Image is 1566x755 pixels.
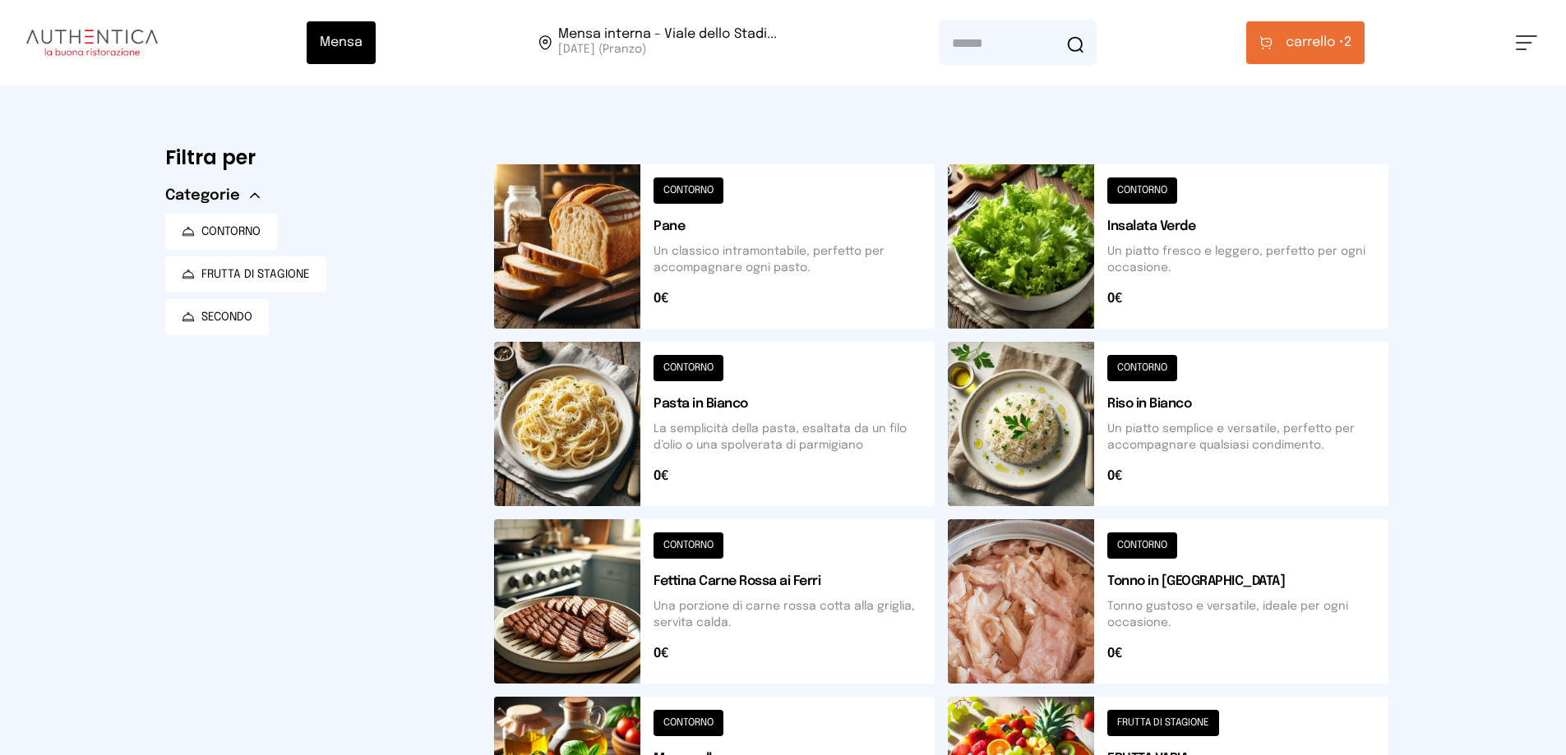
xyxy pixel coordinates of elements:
[165,256,326,292] button: FRUTTA DI STAGIONE
[558,28,777,58] span: Viale dello Stadio, 77, 05100 Terni TR, Italia
[201,223,261,240] span: CONTORNO
[26,30,158,56] img: logo.8f33a47.png
[165,214,277,250] button: CONTORNO
[307,21,376,64] button: Mensa
[165,184,240,207] span: Categorie
[1286,33,1351,53] span: 2
[1286,33,1344,53] span: carrello •
[165,145,468,171] h6: Filtra per
[165,184,260,207] button: Categorie
[558,41,777,58] span: [DATE] (Pranzo)
[1246,21,1365,64] button: carrello •2
[201,266,310,283] span: FRUTTA DI STAGIONE
[201,309,252,325] span: SECONDO
[165,299,269,335] button: SECONDO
